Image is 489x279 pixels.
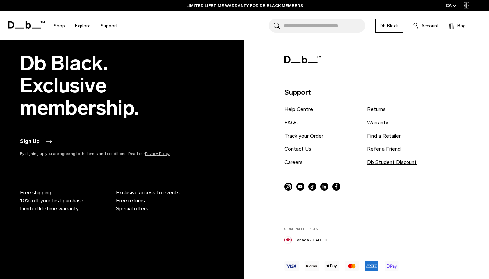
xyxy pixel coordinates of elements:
label: Store Preferences [284,227,472,231]
button: Canada Canada / CAD [284,235,329,244]
span: Free shipping [20,189,51,197]
a: Support [101,14,118,38]
p: Support [284,87,472,98]
p: By signing up you are agreeing to the terms and conditions. Read our [20,151,200,157]
a: Help Centre [284,105,313,113]
a: Account [413,22,439,30]
a: Careers [284,158,303,166]
a: Privacy Policy. [145,151,170,156]
a: FAQs [284,119,298,127]
span: Canada / CAD [294,237,321,243]
a: Db Student Discount [367,158,417,166]
span: Special offers [116,205,148,213]
span: Limited lifetime warranty [20,205,79,213]
a: Shop [54,14,65,38]
img: Canada [284,236,292,244]
span: Account [421,22,439,29]
a: Find a Retailer [367,132,401,140]
button: Sign Up [20,138,53,145]
span: Exclusive access to events [116,189,180,197]
a: Track your Order [284,132,323,140]
a: Explore [75,14,91,38]
nav: Main Navigation [49,11,123,40]
a: Db Black [375,19,403,33]
a: Contact Us [284,145,311,153]
a: Warranty [367,119,388,127]
span: Bag [457,22,466,29]
a: Returns [367,105,386,113]
a: Refer a Friend [367,145,401,153]
button: Bag [449,22,466,30]
span: Free returns [116,197,145,205]
a: LIMITED LIFETIME WARRANTY FOR DB BLACK MEMBERS [186,3,303,9]
h2: Db Black. Exclusive membership. [20,52,200,119]
span: 10% off your first purchase [20,197,83,205]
